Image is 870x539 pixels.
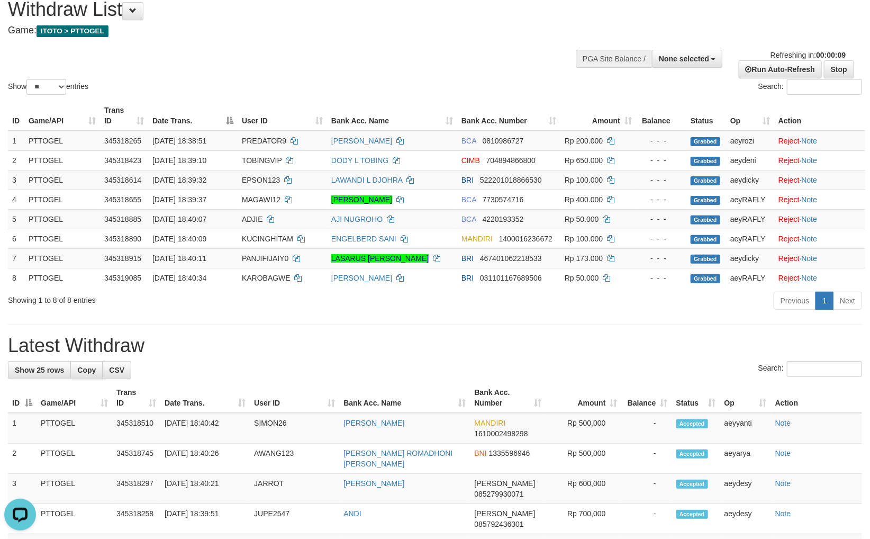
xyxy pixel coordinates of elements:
strong: 00:00:09 [816,51,846,59]
td: 6 [8,229,24,248]
td: JUPE2547 [250,504,339,534]
a: Note [802,235,818,243]
td: - [622,413,672,444]
button: None selected [652,50,722,68]
th: User ID: activate to sort column ascending [238,101,327,131]
td: · [774,248,865,268]
td: 4 [8,190,24,209]
a: [PERSON_NAME] [331,274,392,282]
span: MAGAWI12 [242,195,280,204]
span: Copy 1400016236672 to clipboard [499,235,552,243]
span: CSV [109,366,124,374]
td: [DATE] 18:39:51 [160,504,250,534]
td: · [774,190,865,209]
span: EPSON123 [242,176,280,184]
th: Date Trans.: activate to sort column ascending [160,383,250,413]
a: [PERSON_NAME] [331,195,392,204]
span: Accepted [676,510,708,519]
span: BRI [461,274,474,282]
td: aeydicky [726,170,774,190]
a: ENGELBERD SANI [331,235,396,243]
td: PTTOGEL [24,131,100,151]
span: Copy 7730574716 to clipboard [483,195,524,204]
span: Rp 100.000 [565,176,603,184]
div: - - - [640,175,682,185]
span: Copy 1610002498298 to clipboard [474,429,528,438]
span: Show 25 rows [15,366,64,374]
a: Note [802,195,818,204]
th: User ID: activate to sort column ascending [250,383,339,413]
span: Rp 650.000 [565,156,603,165]
td: 345318745 [112,444,160,474]
td: Rp 500,000 [546,413,622,444]
a: Reject [778,156,800,165]
td: PTTOGEL [24,229,100,248]
td: JARROT [250,474,339,504]
span: Grabbed [691,176,720,185]
a: Run Auto-Refresh [739,60,822,78]
th: Action [774,101,865,131]
th: Trans ID: activate to sort column ascending [100,101,148,131]
td: Rp 500,000 [546,444,622,474]
span: [DATE] 18:40:34 [152,274,206,282]
td: 8 [8,268,24,288]
a: Note [802,156,818,165]
td: PTTOGEL [24,248,100,268]
span: TOBINGVIP [242,156,282,165]
span: Copy 085279930071 to clipboard [474,490,523,498]
a: Show 25 rows [8,361,71,379]
h1: Latest Withdraw [8,335,862,356]
span: BRI [461,176,474,184]
th: Bank Acc. Number: activate to sort column ascending [457,101,560,131]
td: PTTOGEL [24,209,100,229]
span: Copy 085792436301 to clipboard [474,520,523,528]
td: 345318297 [112,474,160,504]
div: Showing 1 to 8 of 8 entries [8,291,355,306]
a: [PERSON_NAME] [343,479,404,488]
td: PTTOGEL [37,504,112,534]
a: ANDI [343,509,361,518]
a: Reject [778,137,800,145]
td: aeyRAFLY [726,229,774,248]
span: Copy 522201018866530 to clipboard [480,176,542,184]
a: Note [802,215,818,223]
a: Stop [824,60,854,78]
span: KUCINGHITAM [242,235,293,243]
th: Status: activate to sort column ascending [672,383,720,413]
span: Copy [77,366,96,374]
span: BCA [461,195,476,204]
td: · [774,131,865,151]
a: [PERSON_NAME] ROMADHONI [PERSON_NAME] [343,449,452,468]
span: [DATE] 18:39:32 [152,176,206,184]
div: - - - [640,136,682,146]
td: 2 [8,444,37,474]
a: LAWANDI L DJOHRA [331,176,403,184]
td: - [622,444,672,474]
div: - - - [640,253,682,264]
a: [PERSON_NAME] [331,137,392,145]
td: AWANG123 [250,444,339,474]
span: Copy 704894866800 to clipboard [486,156,536,165]
a: Copy [70,361,103,379]
span: Copy 031101167689506 to clipboard [480,274,542,282]
a: Previous [774,292,816,310]
a: [PERSON_NAME] [343,419,404,427]
td: aeyarya [720,444,771,474]
span: BCA [461,137,476,145]
span: Accepted [676,450,708,459]
td: PTTOGEL [37,413,112,444]
div: - - - [640,233,682,244]
div: - - - [640,155,682,166]
span: MANDIRI [461,235,493,243]
a: 1 [815,292,833,310]
span: Rp 50.000 [565,274,599,282]
label: Show entries [8,79,88,95]
label: Search: [758,79,862,95]
span: Refreshing in: [771,51,846,59]
input: Search: [787,361,862,377]
div: - - - [640,214,682,224]
span: 345318265 [104,137,141,145]
td: PTTOGEL [24,170,100,190]
a: Note [775,479,791,488]
td: aeydesy [720,474,771,504]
